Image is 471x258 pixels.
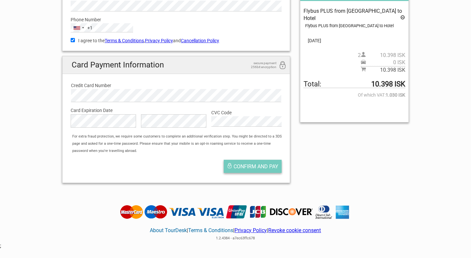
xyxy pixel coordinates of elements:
div: Flybus PLUS from [GEOGRAPHIC_DATA] to Hotel [305,22,405,29]
span: 2 person(s) [358,52,405,59]
div: For extra fraud protection, we require some customers to complete an additional verification step... [69,133,290,155]
a: Terms & Conditions [105,38,144,43]
span: [DATE] [304,37,405,44]
a: Privacy Policy [145,38,173,43]
a: About TourDesk [150,227,187,233]
span: Total to be paid [304,81,405,88]
label: I agree to the , and [71,37,282,44]
span: secure payment 256bit encryption [244,61,276,69]
a: Terms & Conditions [188,227,233,233]
i: 256bit encryption [279,61,287,70]
span: Of which VAT: [304,91,405,99]
span: Flybus PLUS from [GEOGRAPHIC_DATA] to Hotel [304,8,402,21]
button: Confirm and pay [224,160,282,173]
img: Tourdesk accepts [118,205,353,220]
button: Selected country [71,24,93,32]
span: Pickup price [361,59,405,66]
div: +1 [87,24,93,31]
a: Revoke cookie consent [268,227,321,233]
label: Phone Number [71,16,282,23]
p: We're away right now. Please check back later! [9,11,74,17]
button: Open LiveChat chat widget [75,10,83,18]
strong: 10.398 ISK [371,81,405,88]
h2: Card Payment Information [62,56,290,74]
span: 10.398 ISK [366,52,405,59]
label: Credit Card Number [71,82,281,89]
span: Subtotal [361,66,405,74]
a: Cancellation Policy [181,38,219,43]
label: Card Expiration Date [71,107,282,114]
span: 0 ISK [366,59,405,66]
label: CVC Code [211,109,282,116]
span: 10.398 ISK [366,66,405,74]
span: 1.2.4384 - a7ec63ffc678 [216,236,255,240]
a: Privacy Policy [235,227,267,233]
div: | | | [118,219,353,242]
strong: 1.030 ISK [386,91,405,99]
span: Confirm and pay [234,163,278,170]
